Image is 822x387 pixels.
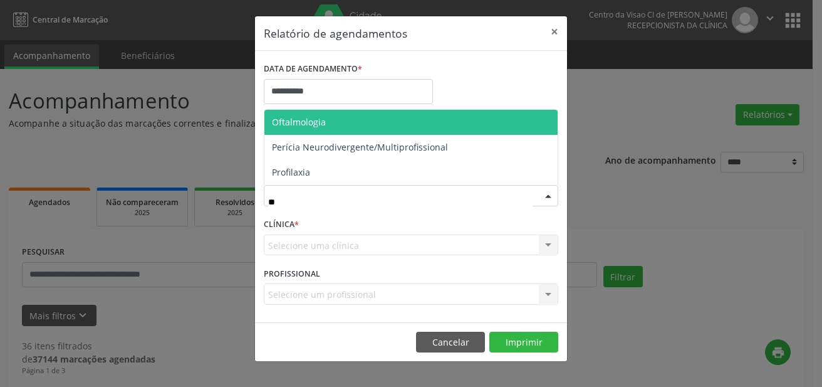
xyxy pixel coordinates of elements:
[264,264,320,284] label: PROFISSIONAL
[272,141,448,153] span: Perícia Neurodivergente/Multiprofissional
[264,25,407,41] h5: Relatório de agendamentos
[272,116,326,128] span: Oftalmologia
[264,215,299,235] label: CLÍNICA
[264,60,362,79] label: DATA DE AGENDAMENTO
[272,166,310,178] span: Profilaxia
[542,16,567,47] button: Close
[489,332,558,353] button: Imprimir
[416,332,485,353] button: Cancelar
